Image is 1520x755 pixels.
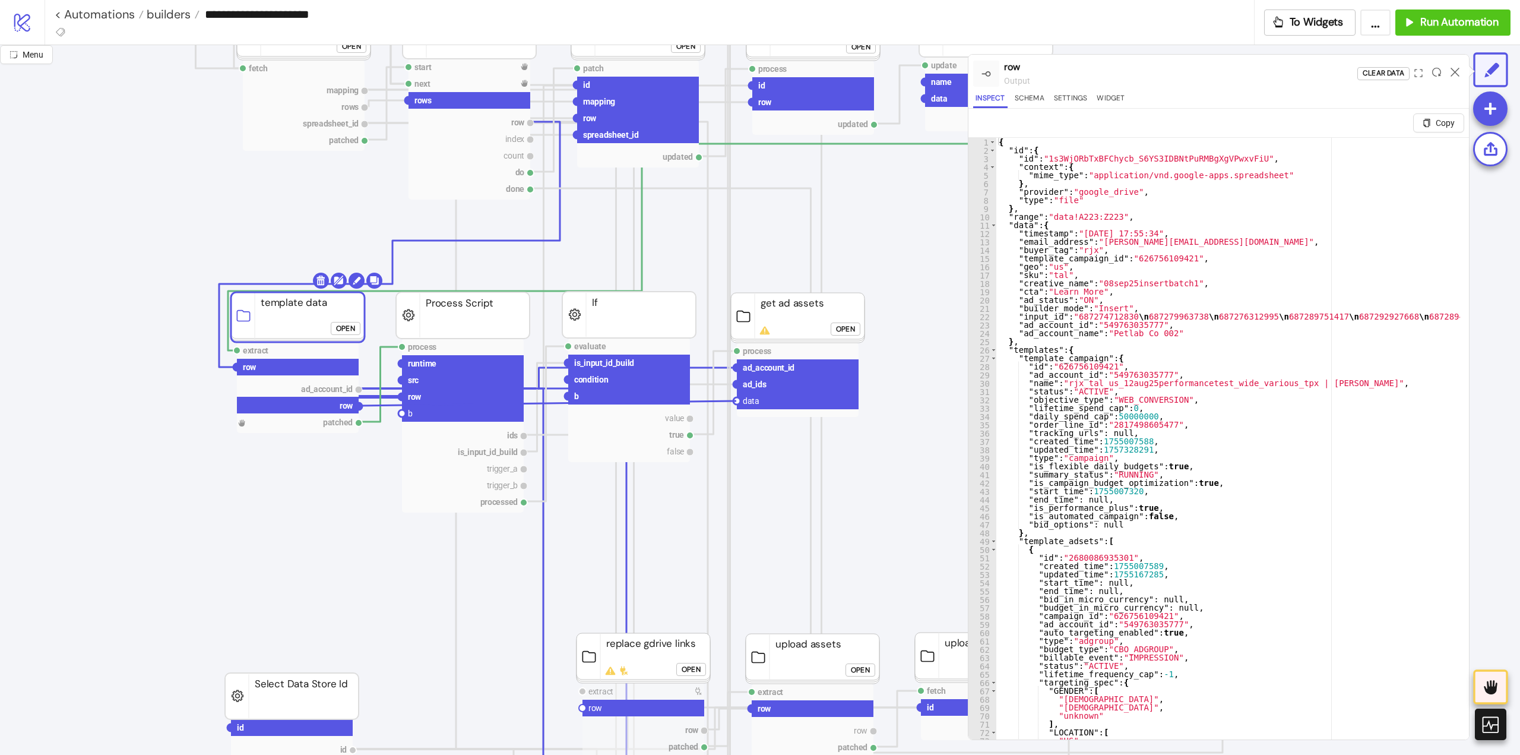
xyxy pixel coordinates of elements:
[968,612,996,620] div: 58
[968,196,996,204] div: 8
[9,50,18,59] span: radius-bottomright
[408,342,436,352] text: process
[968,595,996,604] div: 56
[1264,10,1356,36] button: To Widgets
[968,296,996,304] div: 20
[968,362,996,371] div: 28
[968,554,996,562] div: 51
[968,562,996,570] div: 52
[665,413,684,423] text: value
[968,462,996,470] div: 40
[758,64,787,74] text: process
[682,663,701,677] div: Open
[990,346,997,354] span: Toggle code folding, rows 26 through 204
[1004,74,1357,87] div: output
[968,171,996,179] div: 5
[989,146,996,154] span: Toggle code folding, rows 2 through 9
[1360,10,1391,36] button: ...
[968,737,996,745] div: 73
[931,61,957,70] text: update
[968,354,996,362] div: 27
[588,687,613,696] text: extract
[968,645,996,653] div: 62
[968,321,996,329] div: 23
[968,446,996,454] div: 38
[340,745,347,754] text: id
[968,487,996,495] div: 43
[990,221,997,229] span: Toggle code folding, rows 11 through 25
[968,587,996,595] div: 55
[340,401,353,410] text: row
[968,221,996,229] div: 11
[968,604,996,612] div: 57
[968,570,996,579] div: 53
[968,429,996,437] div: 36
[758,97,772,107] text: row
[968,421,996,429] div: 35
[243,346,268,355] text: extract
[968,279,996,288] div: 18
[743,363,794,372] text: ad_account_id
[1357,67,1410,80] button: Clear Data
[968,529,996,537] div: 48
[1052,92,1090,108] button: Settings
[968,396,996,404] div: 32
[55,8,144,20] a: < Automations
[342,40,361,53] div: Open
[968,163,996,171] div: 4
[931,77,952,87] text: name
[1012,92,1047,108] button: Schema
[968,712,996,720] div: 70
[968,687,996,695] div: 67
[968,229,996,238] div: 12
[249,64,268,73] text: fetch
[968,695,996,703] div: 68
[968,179,996,188] div: 6
[758,81,765,90] text: id
[968,238,996,246] div: 13
[414,96,432,105] text: rows
[23,50,43,59] span: Menu
[968,271,996,279] div: 17
[846,40,876,53] button: Open
[968,204,996,213] div: 9
[968,213,996,221] div: 10
[1290,15,1344,29] span: To Widgets
[743,396,759,406] text: data
[574,358,634,368] text: is_input_id_build
[851,664,870,677] div: Open
[927,703,934,712] text: id
[968,545,996,554] div: 50
[758,687,783,697] text: extract
[968,670,996,678] div: 65
[968,495,996,504] div: 44
[968,346,996,354] div: 26
[968,288,996,296] div: 19
[968,728,996,737] div: 72
[831,323,860,336] button: Open
[574,375,609,384] text: condition
[973,92,1007,108] button: Inspect
[1423,119,1431,127] span: copy
[968,246,996,254] div: 14
[968,154,996,163] div: 3
[989,138,996,146] span: Toggle code folding, rows 1 through 205
[237,723,244,732] text: id
[408,375,419,385] text: src
[408,409,413,418] text: b
[1004,59,1357,74] div: row
[505,134,524,144] text: index
[990,354,997,362] span: Toggle code folding, rows 27 through 48
[968,146,996,154] div: 2
[511,118,525,127] text: row
[968,329,996,337] div: 24
[927,686,946,696] text: fetch
[931,94,948,103] text: data
[414,62,432,72] text: start
[968,537,996,545] div: 49
[990,545,997,554] span: Toggle code folding, rows 50 through 117
[1420,15,1499,29] span: Run Automation
[968,520,996,529] div: 47
[968,637,996,645] div: 61
[968,188,996,196] div: 7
